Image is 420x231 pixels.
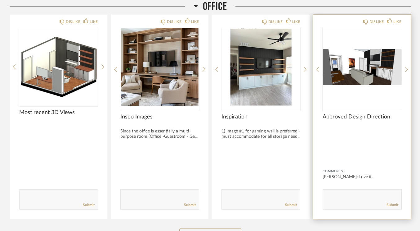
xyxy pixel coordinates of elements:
span: Inspo Images [120,113,199,120]
div: DISLIKE [268,19,283,25]
div: Since the office is essentially a multi-purpose room (Office -Guestroom - Ga... [120,129,199,139]
span: Inspiration [221,113,300,120]
a: Submit [285,202,297,208]
a: Submit [83,202,95,208]
span: Most recent 3D Views [19,109,98,116]
a: Submit [184,202,196,208]
div: LIKE [292,19,300,25]
div: 0 [221,28,300,106]
img: undefined [221,28,300,106]
div: DISLIKE [369,19,384,25]
div: Comments: [323,168,401,174]
img: undefined [120,28,199,106]
img: undefined [323,28,401,106]
div: LIKE [90,19,98,25]
div: DISLIKE [167,19,181,25]
div: [PERSON_NAME]: Love it. [323,174,401,180]
a: Submit [386,202,398,208]
div: LIKE [191,19,199,25]
div: 0 [323,28,401,106]
div: LIKE [393,19,401,25]
div: 0 [120,28,199,106]
div: DISLIKE [66,19,80,25]
img: undefined [19,28,98,106]
span: Approved Design Direction [323,113,401,120]
div: 1) Image #1 for gaming wall is preferred - must accommodate for all storage need... [221,129,300,139]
